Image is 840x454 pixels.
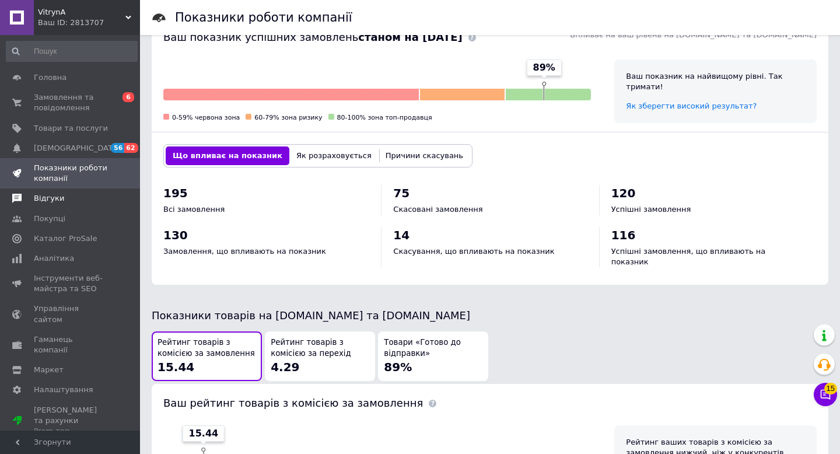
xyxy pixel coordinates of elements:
button: Причини скасувань [379,146,470,165]
button: Рейтинг товарів з комісією за замовлення15.44 [152,331,262,381]
span: Каталог ProSale [34,233,97,244]
span: Скасування, що впливають на показник [393,247,554,256]
button: Товари «Готово до відправки»89% [378,331,488,381]
span: Відгуки [34,193,64,204]
span: 14 [393,228,409,242]
span: 75 [393,186,409,200]
span: Всі замовлення [163,205,225,214]
span: 15.44 [157,360,194,374]
span: 195 [163,186,188,200]
span: 120 [611,186,636,200]
span: Рейтинг товарів з комісією за замовлення [157,337,256,359]
span: Рейтинг товарів з комісією за перехід [271,337,369,359]
div: Prom топ [34,426,108,436]
span: Товари та послуги [34,123,108,134]
span: 62 [124,143,138,153]
span: Скасовані замовлення [393,205,482,214]
a: Як зберегти високий результат? [626,102,757,110]
span: 89% [533,61,555,74]
span: Аналітика [34,253,74,264]
button: Чат з покупцем15 [814,383,837,406]
span: Налаштування [34,385,93,395]
input: Пошук [6,41,138,62]
span: Замовлення, що впливають на показник [163,247,326,256]
h1: Показники роботи компанії [175,11,352,25]
span: [DEMOGRAPHIC_DATA] [34,143,120,153]
span: Ваш показник успішних замовлень [163,31,463,43]
span: 130 [163,228,188,242]
span: Замовлення та повідомлення [34,92,108,113]
span: Показники товарів на [DOMAIN_NAME] та [DOMAIN_NAME] [152,309,470,322]
span: 4.29 [271,360,299,374]
span: Ваш рейтинг товарів з комісією за замовлення [163,397,423,409]
span: VitrynA [38,7,125,18]
span: Товари «Готово до відправки» [384,337,482,359]
span: 89% [384,360,412,374]
span: Показники роботи компанії [34,163,108,184]
button: Що впливає на показник [166,146,289,165]
span: Гаманець компанії [34,334,108,355]
button: Рейтинг товарів з комісією за перехід4.29 [265,331,375,381]
span: 6 [123,92,134,102]
span: 0-59% червона зона [172,114,240,121]
div: Ваш показник на найвищому рівні. Так тримати! [626,71,805,92]
button: Як розраховується [289,146,379,165]
span: 116 [611,228,636,242]
span: 15.44 [189,427,219,440]
span: Головна [34,72,66,83]
span: Успішні замовлення, що впливають на показник [611,247,766,266]
span: 80-100% зона топ-продавця [337,114,432,121]
span: Маркет [34,365,64,375]
span: 15 [824,383,837,394]
b: станом на [DATE] [358,31,462,43]
span: Інструменти веб-майстра та SEO [34,273,108,294]
span: Управління сайтом [34,303,108,324]
div: Ваш ID: 2813707 [38,18,140,28]
span: [PERSON_NAME] та рахунки [34,405,108,437]
span: 60-79% зона ризику [254,114,322,121]
span: Покупці [34,214,65,224]
span: 56 [111,143,124,153]
span: Успішні замовлення [611,205,691,214]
